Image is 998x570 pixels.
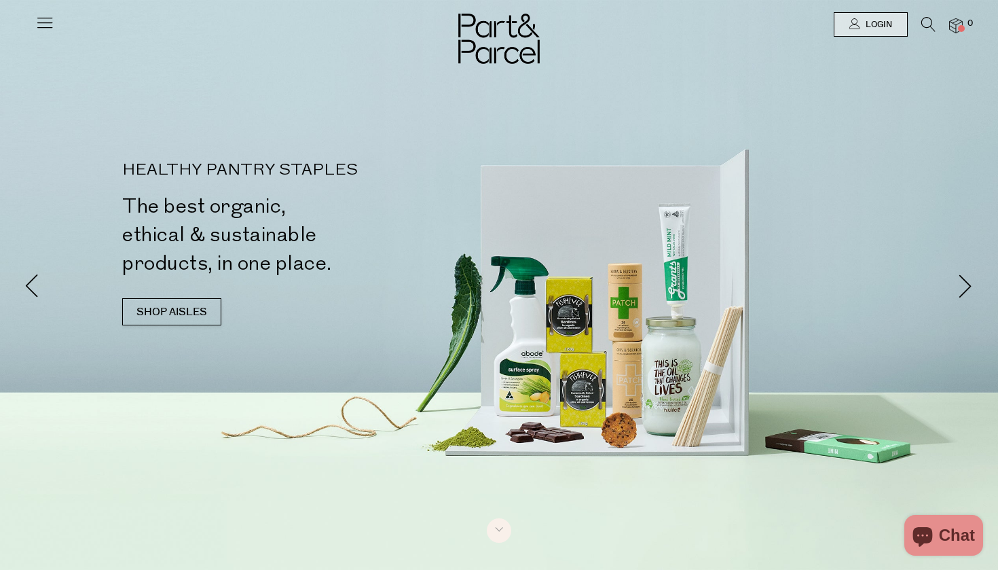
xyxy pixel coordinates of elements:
a: 0 [949,18,963,33]
inbox-online-store-chat: Shopify online store chat [900,515,987,559]
h2: The best organic, ethical & sustainable products, in one place. [122,192,504,278]
a: SHOP AISLES [122,298,221,325]
span: Login [862,19,892,31]
a: Login [834,12,908,37]
p: HEALTHY PANTRY STAPLES [122,162,504,179]
span: 0 [964,18,976,30]
img: Part&Parcel [458,14,540,64]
